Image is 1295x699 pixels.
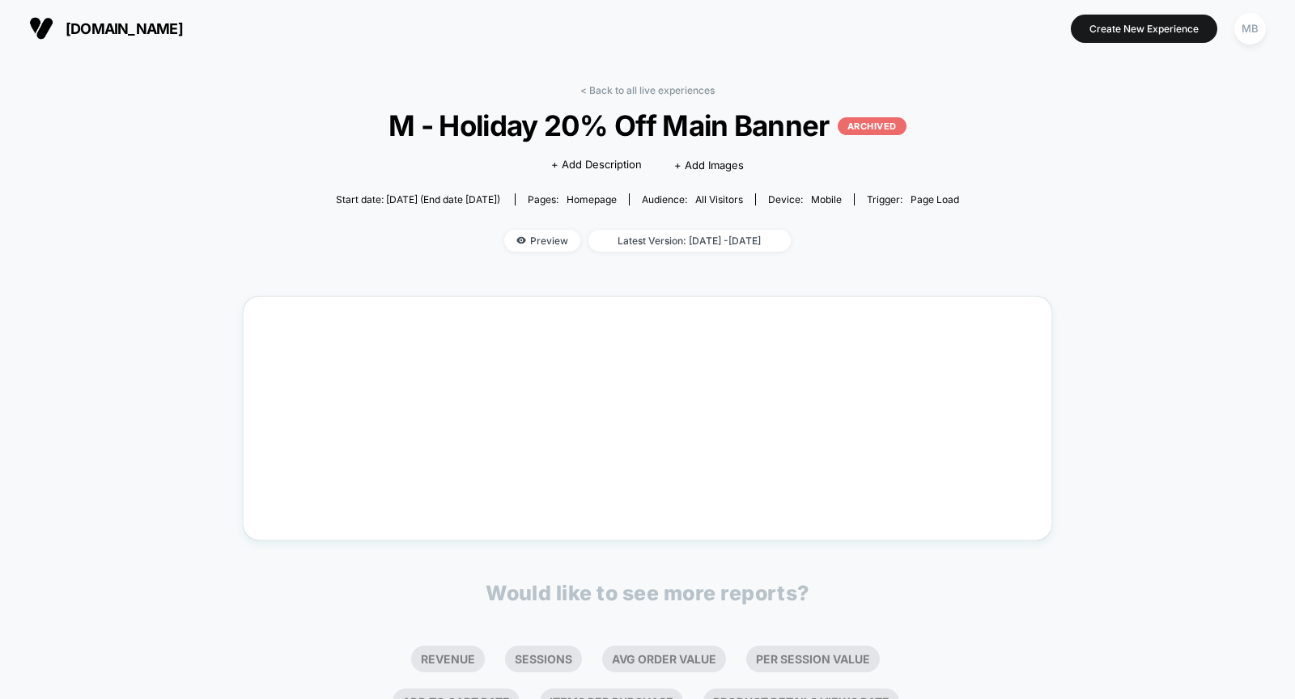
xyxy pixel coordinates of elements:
[367,108,928,142] span: M - Holiday 20% Off Main Banner
[867,193,959,205] div: Trigger:
[1071,15,1217,43] button: Create New Experience
[911,193,959,205] span: Page Load
[674,159,744,172] span: + Add Images
[24,15,188,41] button: [DOMAIN_NAME]
[811,193,842,205] span: mobile
[1229,12,1271,45] button: MB
[528,193,617,205] div: Pages:
[567,193,617,205] span: homepage
[551,157,642,173] span: + Add Description
[486,581,809,605] p: Would like to see more reports?
[602,646,726,672] li: Avg Order Value
[838,117,906,135] p: ARCHIVED
[695,193,743,205] span: All Visitors
[504,230,580,252] span: Preview
[505,646,582,672] li: Sessions
[580,84,715,96] a: < Back to all live experiences
[336,193,500,205] span: Start date: [DATE] (End date [DATE])
[755,193,854,205] span: Device:
[588,230,791,252] span: Latest Version: [DATE] - [DATE]
[66,20,183,37] span: [DOMAIN_NAME]
[746,646,880,672] li: Per Session Value
[642,193,743,205] div: Audience:
[411,646,485,672] li: Revenue
[29,16,53,40] img: Visually logo
[1234,13,1266,44] div: MB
